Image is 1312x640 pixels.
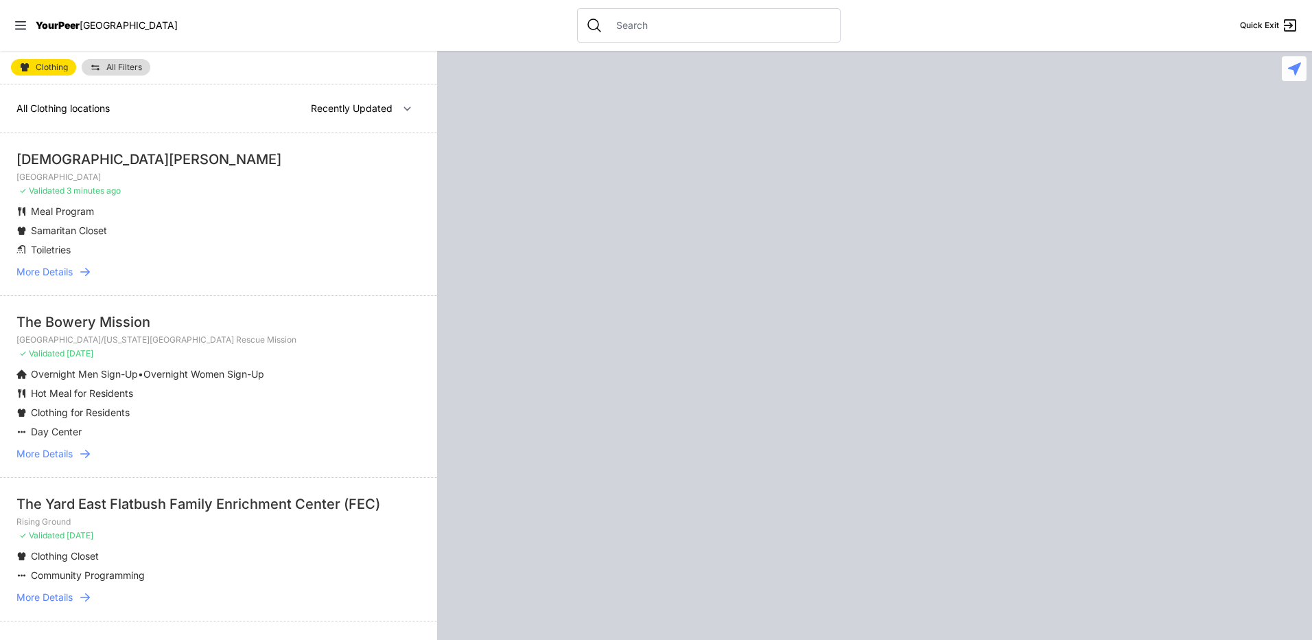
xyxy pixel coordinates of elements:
span: ✓ Validated [19,348,65,358]
span: Day Center [31,426,82,437]
span: Hot Meal for Residents [31,387,133,399]
span: All Clothing locations [16,102,110,114]
a: More Details [16,447,421,461]
span: • [138,368,143,380]
a: More Details [16,591,421,604]
span: Quick Exit [1240,20,1279,31]
p: [GEOGRAPHIC_DATA]/[US_STATE][GEOGRAPHIC_DATA] Rescue Mission [16,334,421,345]
span: Clothing [36,63,68,71]
div: The Yard East Flatbush Family Enrichment Center (FEC) [16,494,421,514]
p: Rising Ground [16,516,421,527]
span: More Details [16,447,73,461]
span: More Details [16,591,73,604]
span: Toiletries [31,244,71,255]
span: Samaritan Closet [31,225,107,236]
p: [GEOGRAPHIC_DATA] [16,172,421,183]
a: Quick Exit [1240,17,1298,34]
a: More Details [16,265,421,279]
input: Search [608,19,832,32]
span: More Details [16,265,73,279]
span: [DATE] [67,348,93,358]
span: 3 minutes ago [67,185,121,196]
span: ✓ Validated [19,530,65,540]
span: [DATE] [67,530,93,540]
a: All Filters [82,59,150,76]
span: Clothing Closet [31,550,99,562]
a: Clothing [11,59,76,76]
div: [DEMOGRAPHIC_DATA][PERSON_NAME] [16,150,421,169]
span: Community Programming [31,569,145,581]
span: Overnight Women Sign-Up [143,368,264,380]
span: All Filters [106,63,142,71]
a: YourPeer[GEOGRAPHIC_DATA] [36,21,178,30]
span: YourPeer [36,19,80,31]
span: Meal Program [31,205,94,217]
span: ✓ Validated [19,185,65,196]
span: Clothing for Residents [31,407,130,418]
span: [GEOGRAPHIC_DATA] [80,19,178,31]
span: Overnight Men Sign-Up [31,368,138,380]
div: The Bowery Mission [16,312,421,332]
